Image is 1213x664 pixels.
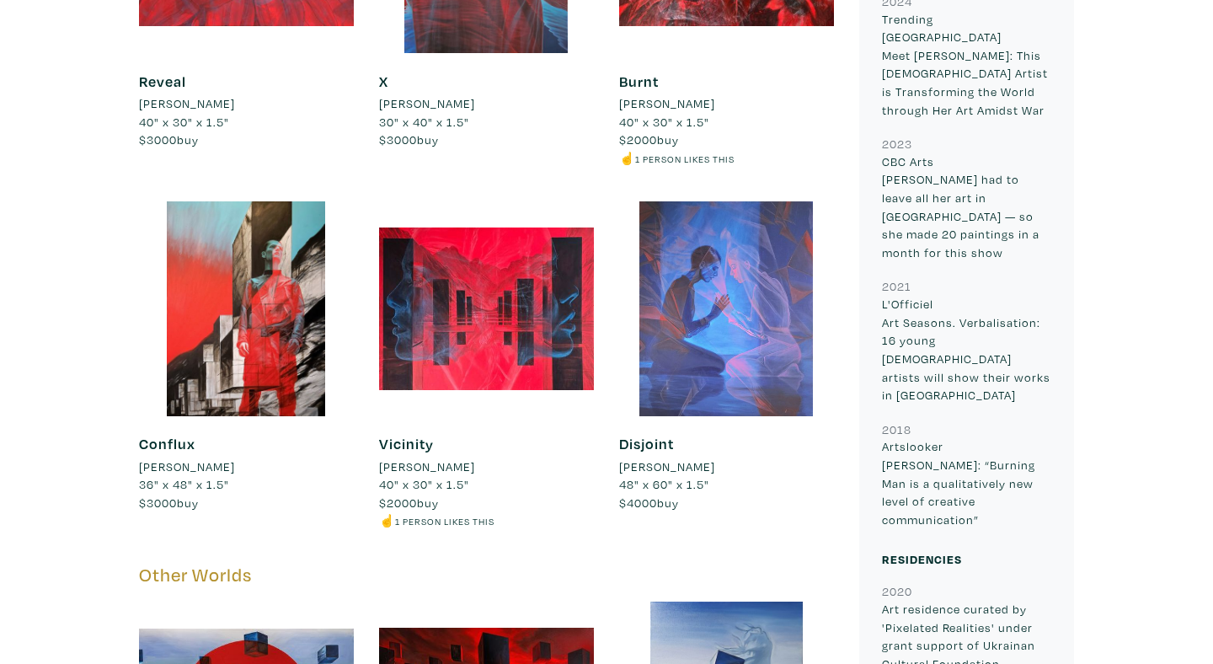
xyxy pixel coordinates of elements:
[882,153,1051,262] p: CBC Arts [PERSON_NAME] had to leave all her art in [GEOGRAPHIC_DATA] — so she made 20 paintings i...
[139,476,229,492] span: 36" x 48" x 1.5"
[619,72,659,91] a: Burnt
[379,495,439,511] span: buy
[139,495,199,511] span: buy
[882,295,1051,404] p: L'Officiel Art Seasons. Verbalisation: 16 young [DEMOGRAPHIC_DATA] artists will show their works ...
[139,458,354,476] a: [PERSON_NAME]
[379,72,388,91] a: X
[139,94,235,113] li: [PERSON_NAME]
[619,114,709,130] span: 40" x 30" x 1.5"
[395,515,494,527] small: 1 person likes this
[619,131,679,147] span: buy
[619,94,715,113] li: [PERSON_NAME]
[619,476,709,492] span: 48" x 60" x 1.5"
[139,131,199,147] span: buy
[139,434,195,453] a: Conflux
[139,458,235,476] li: [PERSON_NAME]
[619,458,715,476] li: [PERSON_NAME]
[139,131,177,147] span: $3000
[379,434,434,453] a: Vicinity
[619,434,674,453] a: Disjoint
[139,114,229,130] span: 40" x 30" x 1.5"
[139,72,186,91] a: Reveal
[882,136,912,152] small: 2023
[619,495,679,511] span: buy
[139,495,177,511] span: $3000
[139,94,354,113] a: [PERSON_NAME]
[379,131,417,147] span: $3000
[619,131,657,147] span: $2000
[619,94,834,113] a: [PERSON_NAME]
[379,94,594,113] a: [PERSON_NAME]
[882,421,911,437] small: 2018
[882,551,962,567] small: Residencies
[882,10,1051,120] p: Trending [GEOGRAPHIC_DATA] Meet [PERSON_NAME]: This [DEMOGRAPHIC_DATA] Artist is Transforming the...
[882,583,912,599] small: 2020
[379,511,594,530] li: ☝️
[139,564,834,586] h5: Other Worlds
[619,495,657,511] span: $4000
[619,149,834,168] li: ☝️
[379,114,469,130] span: 30" x 40" x 1.5"
[635,153,735,165] small: 1 person likes this
[882,437,1051,528] p: Artslooker [PERSON_NAME]: “Burning Man is a qualitatively new level of creative communication”
[379,458,594,476] a: [PERSON_NAME]
[882,278,911,294] small: 2021
[379,131,439,147] span: buy
[379,476,469,492] span: 40" x 30" x 1.5"
[379,94,475,113] li: [PERSON_NAME]
[379,495,417,511] span: $2000
[379,458,475,476] li: [PERSON_NAME]
[619,458,834,476] a: [PERSON_NAME]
